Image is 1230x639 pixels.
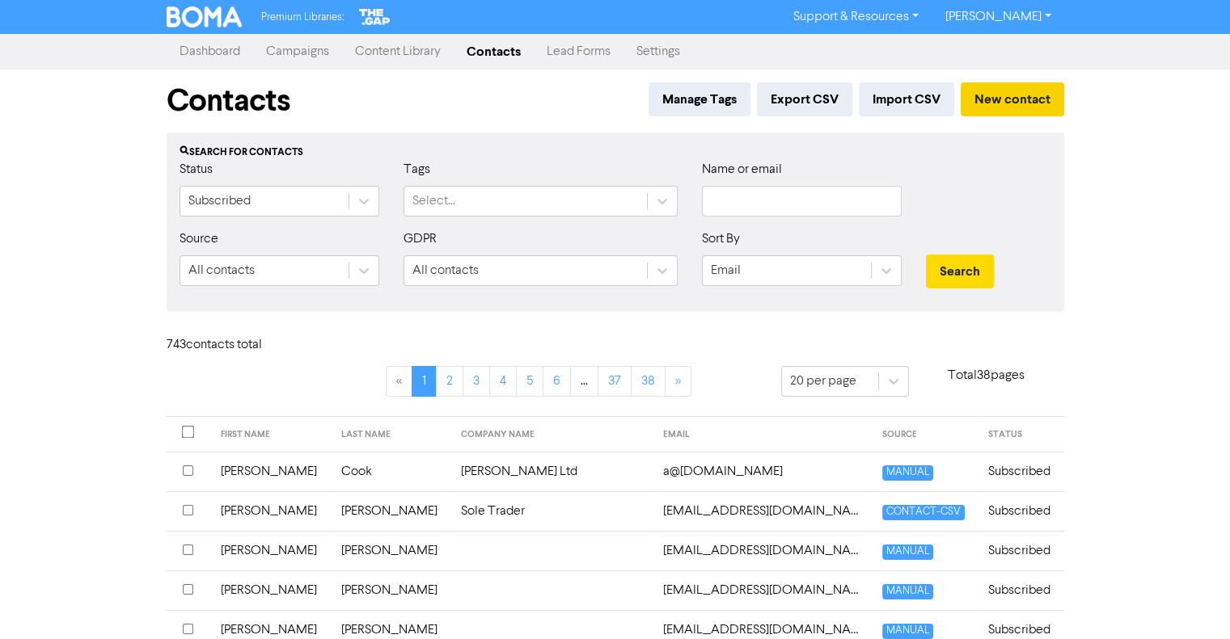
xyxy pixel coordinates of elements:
[167,36,253,68] a: Dashboard
[882,584,933,599] span: MANUAL
[598,366,632,397] a: Page 37
[909,366,1064,385] p: Total 38 pages
[979,531,1063,570] td: Subscribed
[702,160,782,179] label: Name or email
[412,191,455,211] div: Select...
[167,82,290,120] h1: Contacts
[653,531,873,570] td: abels_patrick@hotmail.com
[261,12,344,23] span: Premium Libraries:
[790,372,856,391] div: 20 per page
[332,452,452,491] td: Cook
[451,452,653,491] td: [PERSON_NAME] Ltd
[412,261,479,280] div: All contacts
[534,36,623,68] a: Lead Forms
[167,338,296,353] h6: 743 contact s total
[882,505,965,520] span: CONTACT-CSV
[653,417,873,452] th: EMAIL
[332,570,452,610] td: [PERSON_NAME]
[859,82,954,116] button: Import CSV
[665,366,691,397] a: »
[167,6,243,27] img: BOMA Logo
[780,4,932,30] a: Support & Resources
[711,261,741,280] div: Email
[979,417,1063,452] th: STATUS
[926,254,994,288] button: Search
[412,366,437,397] a: Page 1 is your current page
[357,6,392,27] img: The Gap
[211,531,332,570] td: [PERSON_NAME]
[180,160,213,179] label: Status
[188,191,251,211] div: Subscribed
[211,417,332,452] th: FIRST NAME
[882,624,933,639] span: MANUAL
[932,4,1063,30] a: [PERSON_NAME]
[404,160,430,179] label: Tags
[516,366,543,397] a: Page 5
[757,82,852,116] button: Export CSV
[180,145,1051,160] div: Search for contacts
[979,570,1063,610] td: Subscribed
[332,531,452,570] td: [PERSON_NAME]
[979,491,1063,531] td: Subscribed
[649,82,750,116] button: Manage Tags
[543,366,571,397] a: Page 6
[873,417,979,452] th: SOURCE
[961,82,1064,116] button: New contact
[451,491,653,531] td: Sole Trader
[332,491,452,531] td: [PERSON_NAME]
[882,544,933,560] span: MANUAL
[1028,465,1230,639] iframe: Chat Widget
[979,452,1063,491] td: Subscribed
[211,452,332,491] td: [PERSON_NAME]
[436,366,463,397] a: Page 2
[463,366,490,397] a: Page 3
[653,491,873,531] td: aaronjoneshairdressing@gmail.com
[623,36,693,68] a: Settings
[653,452,873,491] td: a@annacook.uk
[211,491,332,531] td: [PERSON_NAME]
[180,229,218,249] label: Source
[653,570,873,610] td: abinelson20@hotmail.co.uk
[489,366,517,397] a: Page 4
[188,261,255,280] div: All contacts
[211,570,332,610] td: [PERSON_NAME]
[451,417,653,452] th: COMPANY NAME
[332,417,452,452] th: LAST NAME
[342,36,454,68] a: Content Library
[882,465,933,481] span: MANUAL
[253,36,342,68] a: Campaigns
[631,366,666,397] a: Page 38
[404,229,437,249] label: GDPR
[454,36,534,68] a: Contacts
[702,229,740,249] label: Sort By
